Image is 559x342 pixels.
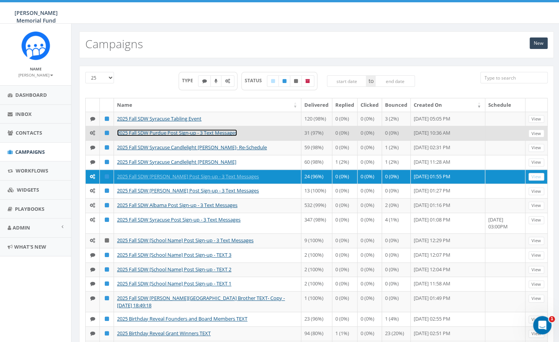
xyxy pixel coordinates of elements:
[332,233,357,248] td: 0 (0%)
[528,316,544,324] a: View
[90,316,95,321] i: Text SMS
[411,184,485,198] td: [DATE] 01:27 PM
[117,330,211,337] a: 2025 Birthday Reveal Grant Winners TEXT
[357,140,382,155] td: 0 (0%)
[533,316,551,334] iframe: Intercom live chat
[357,155,382,169] td: 0 (0%)
[357,126,382,140] td: 0 (0%)
[90,130,95,135] i: Automated Message
[411,126,485,140] td: [DATE] 10:36 AM
[375,75,415,87] input: end date
[301,248,332,262] td: 2 (100%)
[485,98,525,112] th: Schedule
[15,9,58,24] span: [PERSON_NAME] Memorial Fund
[411,155,485,169] td: [DATE] 11:28 AM
[327,75,367,87] input: start date
[117,216,240,223] a: 2025 Fall SDW Syracuse Post Sign-up - 3 Text Messages
[411,312,485,326] td: [DATE] 02:55 PM
[549,316,555,322] span: 1
[301,198,332,213] td: 532 (99%)
[332,198,357,213] td: 0 (0%)
[13,224,30,231] span: Admin
[117,129,237,136] a: 2025 Fall SDW Purdue Post Sign-up - 3 Text Messages
[117,202,237,208] a: 2025 Fall SDW Albama Post Sign-up - 3 Text Messages
[411,98,485,112] th: Created On: activate to sort column ascending
[301,184,332,198] td: 13 (100%)
[411,291,485,312] td: [DATE] 01:49 PM
[357,312,382,326] td: 0 (0%)
[382,326,411,341] td: 23 (20%)
[105,238,109,243] i: Unpublished
[528,216,544,224] a: View
[105,316,109,321] i: Published
[382,248,411,262] td: 0 (0%)
[114,98,301,112] th: Name: activate to sort column ascending
[382,184,411,198] td: 0 (0%)
[332,126,357,140] td: 0 (0%)
[480,72,548,83] input: Type to search
[411,262,485,277] td: [DATE] 12:04 PM
[528,266,544,274] a: View
[16,167,48,174] span: Workflows
[332,155,357,169] td: 1 (2%)
[301,312,332,326] td: 23 (96%)
[245,77,267,84] span: STATUS
[17,186,39,193] span: Widgets
[528,251,544,259] a: View
[528,202,544,210] a: View
[382,198,411,213] td: 2 (0%)
[290,75,302,87] label: Unpublished
[357,184,382,198] td: 0 (0%)
[90,116,95,121] i: Text SMS
[283,79,286,83] i: Published
[202,79,207,83] i: Text SMS
[90,160,95,164] i: Text SMS
[278,75,291,87] label: Published
[117,315,247,322] a: 2025 Birthday Reveal Founders and Board Members TEXT
[382,140,411,155] td: 1 (2%)
[411,140,485,155] td: [DATE] 02:31 PM
[357,213,382,233] td: 0 (0%)
[117,237,253,244] a: 2025 Fall SDW [School Name] Post Sign-up - 3 Text Messages
[117,266,231,273] a: 2025 Fall SDW [School Name] Post Sign-up - TEXT 2
[15,148,45,155] span: Campaigns
[357,326,382,341] td: 0 (0%)
[528,144,544,152] a: View
[301,169,332,184] td: 24 (96%)
[90,217,95,222] i: Automated Message
[411,169,485,184] td: [DATE] 01:55 PM
[14,243,46,250] span: What's New
[210,75,222,87] label: Ringless Voice Mail
[105,203,109,208] i: Published
[411,213,485,233] td: [DATE] 01:08 PM
[301,277,332,291] td: 2 (100%)
[117,144,267,151] a: 2025 Fall SDW Syracuse Candlelight [PERSON_NAME]- Re-Schedule
[117,158,236,165] a: 2025 Fall SDW Syracuse Candlelight [PERSON_NAME]
[15,91,47,98] span: Dashboard
[105,188,109,193] i: Published
[332,312,357,326] td: 0 (0%)
[357,169,382,184] td: 0 (0%)
[382,262,411,277] td: 0 (0%)
[332,262,357,277] td: 0 (0%)
[332,98,357,112] th: Replied
[105,160,109,164] i: Published
[301,262,332,277] td: 2 (100%)
[357,291,382,312] td: 0 (0%)
[105,116,109,121] i: Published
[301,98,332,112] th: Delivered
[105,281,109,286] i: Published
[411,248,485,262] td: [DATE] 12:07 PM
[332,277,357,291] td: 0 (0%)
[90,238,95,243] i: Automated Message
[267,75,279,87] label: Draft
[382,112,411,126] td: 3 (2%)
[530,37,548,49] a: New
[411,112,485,126] td: [DATE] 05:05 PM
[301,291,332,312] td: 1 (100%)
[301,213,332,233] td: 347 (98%)
[16,129,42,136] span: Contacts
[357,233,382,248] td: 0 (0%)
[85,37,143,50] h2: Campaigns
[332,169,357,184] td: 0 (0%)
